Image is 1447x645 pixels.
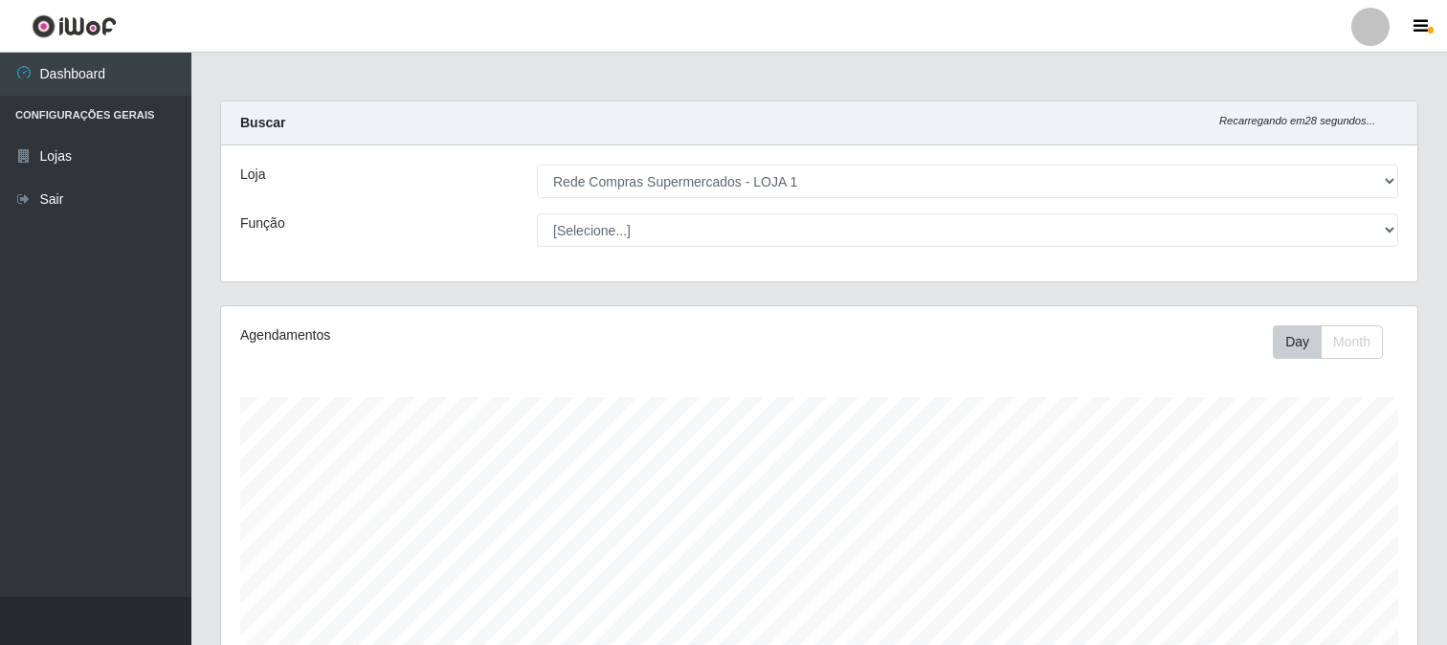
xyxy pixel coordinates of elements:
div: Toolbar with button groups [1273,325,1398,359]
button: Month [1321,325,1383,359]
div: Agendamentos [240,325,706,345]
label: Loja [240,165,265,185]
div: First group [1273,325,1383,359]
button: Day [1273,325,1322,359]
i: Recarregando em 28 segundos... [1219,115,1375,126]
label: Função [240,213,285,234]
img: CoreUI Logo [32,14,117,38]
strong: Buscar [240,115,285,130]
